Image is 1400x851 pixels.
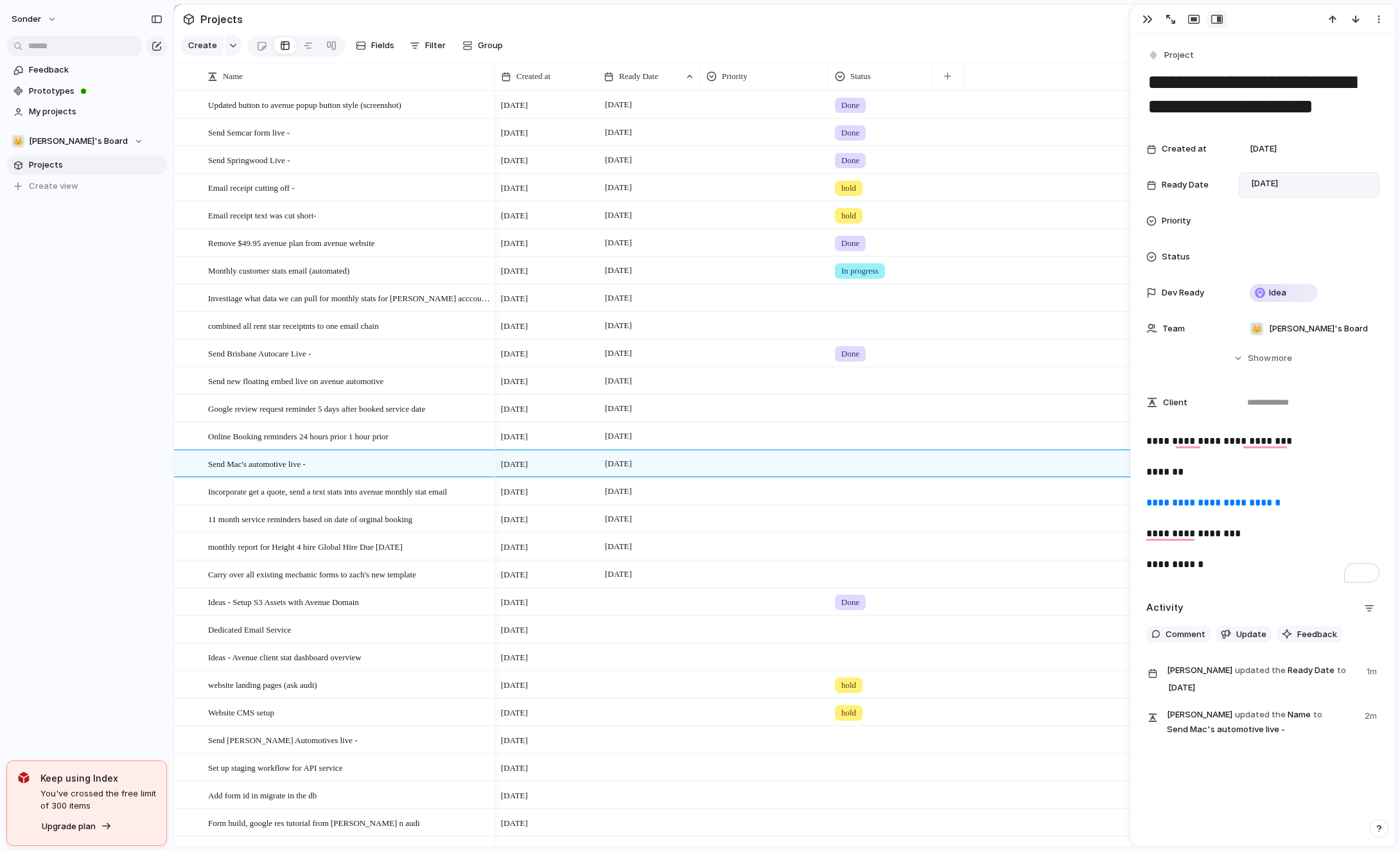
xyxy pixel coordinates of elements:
span: hold [841,706,856,719]
span: [DATE] [501,182,528,195]
span: Upgrade plan [42,820,96,833]
span: Send Springwood Live - [208,152,290,167]
span: Dev Ready [1162,286,1204,299]
button: Upgrade plan [38,818,116,836]
span: [DATE] [501,706,528,719]
span: Feedback [29,64,162,76]
span: [DATE] [501,651,528,664]
h2: Activity [1146,601,1184,615]
span: 1m [1367,663,1379,678]
span: Created at [516,70,550,83]
a: Projects [6,155,167,175]
span: My projects [29,105,162,118]
span: Project [1164,49,1194,62]
span: Ideas - Avenue client stat dashboard overview [208,649,362,664]
span: Priority [722,70,748,83]
span: [DATE] [501,99,528,112]
span: Status [850,70,871,83]
span: [DATE] [501,320,528,333]
span: [DATE] [501,624,528,636]
span: Done [841,237,859,250]
span: [DATE] [501,541,528,554]
span: [DATE] [602,511,635,527]
span: Keep using Index [40,771,156,785]
span: [DATE] [501,734,528,747]
span: [DATE] [501,209,528,222]
span: [DATE] [602,235,635,250]
span: Fields [371,39,394,52]
span: [DATE] [602,318,635,333]
span: [DATE] [602,401,635,416]
span: Monthly customer stats email (automated) [208,263,349,277]
span: [PERSON_NAME]'s Board [29,135,128,148]
span: Remove $49.95 avenue plan from avenue website [208,235,375,250]
span: [PERSON_NAME]'s Board [1269,322,1368,335]
span: [DATE] [602,152,635,168]
span: [DATE] [602,290,635,306]
button: Create view [6,177,167,196]
span: Add form id in migrate in the db [208,787,317,802]
a: Feedback [6,60,167,80]
span: Show [1248,352,1271,365]
span: Email receipt cutting off - [208,180,295,195]
span: [DATE] [602,207,635,223]
span: Send [PERSON_NAME] Automotives live - [208,732,358,747]
span: Ready Date [1162,179,1209,191]
span: [DATE] [501,265,528,277]
span: Email receipt text was cut short- [208,207,317,222]
span: to [1337,664,1346,677]
button: Project [1145,46,1198,65]
button: Feedback [1277,626,1342,643]
span: Ideas - Setup S3 Assets with Avenue Domain [208,594,359,609]
span: Investiage what data we can pull for monthly stats for [PERSON_NAME] acccounting + [PERSON_NAME] ... [208,290,491,305]
span: Feedback [1297,628,1337,641]
span: Ready Date [1167,663,1359,697]
button: Filter [405,35,451,56]
span: Online Booking reminders 24 hours prior 1 hour prior [208,428,389,443]
span: more [1272,352,1292,365]
span: Status [1162,250,1190,263]
div: 👑 [1250,322,1263,335]
span: You've crossed the free limit of 300 items [40,787,156,812]
span: Carry over all existing mechanic forms to zach's new template [208,566,416,581]
span: [PERSON_NAME] [1167,664,1232,677]
span: [DATE] [501,154,528,167]
div: To enrich screen reader interactions, please activate Accessibility in Grammarly extension settings [1146,434,1379,583]
span: Send Brisbane Autocare Live - [208,346,311,360]
span: [DATE] [501,568,528,581]
span: Dedicated Email Service [208,622,291,636]
span: Comment [1166,628,1205,641]
a: My projects [6,102,167,121]
span: Team [1162,322,1185,335]
span: Send Semcar form live - [208,125,290,139]
span: combined all rent star receiptnts to one email chain [208,318,379,333]
span: Name Send Mac's automotive live - [1167,707,1357,736]
span: Ready Date [619,70,658,83]
span: Filter [425,39,446,52]
span: [PERSON_NAME] [1167,708,1232,721]
span: 2m [1365,707,1379,723]
span: Send Mac's automotive live - [208,456,306,471]
button: 👑[PERSON_NAME]'s Board [6,132,167,151]
span: [DATE] [602,180,635,195]
a: Prototypes [6,82,167,101]
span: hold [841,209,856,222]
span: Done [841,127,859,139]
span: [DATE] [501,430,528,443]
span: [DATE] [501,458,528,471]
button: Fields [351,35,399,56]
span: [DATE] [1248,176,1282,191]
span: [DATE] [501,127,528,139]
span: Priority [1162,215,1191,227]
span: Name [223,70,243,83]
span: hold [841,182,856,195]
span: [DATE] [1165,680,1199,696]
span: Client [1163,396,1187,409]
span: [DATE] [501,486,528,498]
span: [DATE] [602,373,635,389]
button: Comment [1146,626,1211,643]
span: [DATE] [501,679,528,692]
span: [DATE] [501,403,528,416]
span: 11 month service reminders based on date of orginal booking [208,511,412,526]
span: Prototypes [29,85,162,98]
